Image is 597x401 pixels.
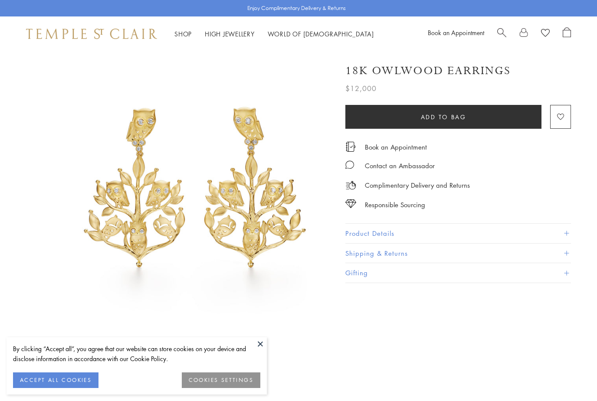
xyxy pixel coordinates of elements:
[13,344,260,364] div: By clicking “Accept all”, you agree that our website can store cookies on your device and disclos...
[345,263,571,283] button: Gifting
[365,199,425,210] div: Responsible Sourcing
[345,180,356,191] img: icon_delivery.svg
[205,29,255,38] a: High JewelleryHigh Jewellery
[247,4,346,13] p: Enjoy Complimentary Delivery & Returns
[345,224,571,243] button: Product Details
[345,160,354,169] img: MessageIcon-01_2.svg
[56,51,332,327] img: 18K Owlwood Earrings
[13,372,98,388] button: ACCEPT ALL COOKIES
[174,29,192,38] a: ShopShop
[182,372,260,388] button: COOKIES SETTINGS
[365,160,435,171] div: Contact an Ambassador
[345,105,541,129] button: Add to bag
[345,83,377,94] span: $12,000
[345,244,571,263] button: Shipping & Returns
[26,29,157,39] img: Temple St. Clair
[541,27,550,40] a: View Wishlist
[428,28,484,37] a: Book an Appointment
[421,112,466,122] span: Add to bag
[268,29,374,38] a: World of [DEMOGRAPHIC_DATA]World of [DEMOGRAPHIC_DATA]
[365,180,470,191] p: Complimentary Delivery and Returns
[345,142,356,152] img: icon_appointment.svg
[345,63,511,78] h1: 18K Owlwood Earrings
[563,27,571,40] a: Open Shopping Bag
[554,360,588,392] iframe: Gorgias live chat messenger
[497,27,506,40] a: Search
[345,199,356,208] img: icon_sourcing.svg
[365,142,427,152] a: Book an Appointment
[174,29,374,39] nav: Main navigation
